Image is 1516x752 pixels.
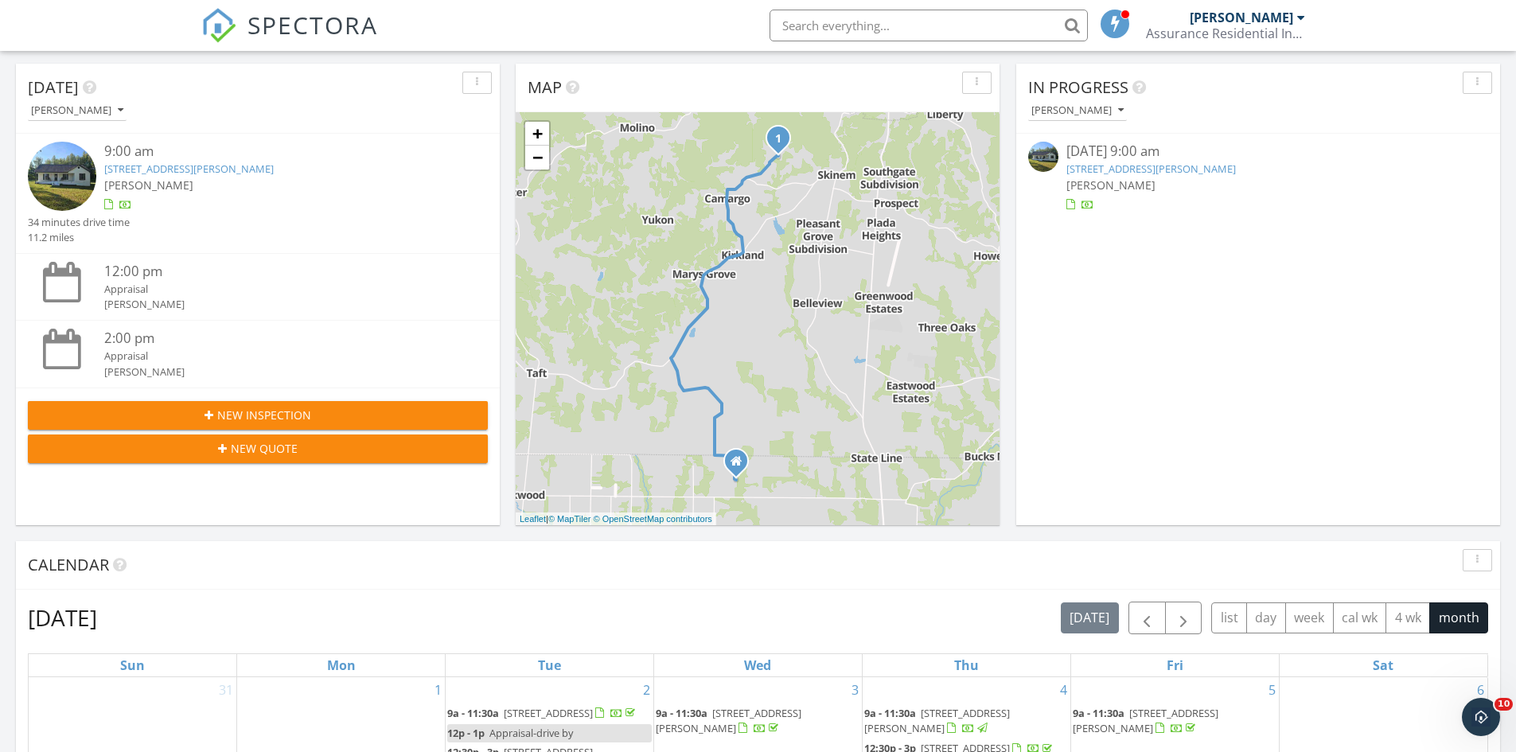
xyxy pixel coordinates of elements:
[216,677,236,703] a: Go to August 31, 2025
[1128,602,1166,634] button: Previous month
[1146,25,1305,41] div: Assurance Residential Inspections, LLC
[770,10,1088,41] input: Search everything...
[1333,602,1387,633] button: cal wk
[1429,602,1488,633] button: month
[525,122,549,146] a: Zoom in
[1495,698,1513,711] span: 10
[217,407,311,423] span: New Inspection
[28,215,130,230] div: 34 minutes drive time
[104,349,450,364] div: Appraisal
[1066,177,1156,193] span: [PERSON_NAME]
[848,677,862,703] a: Go to September 3, 2025
[1066,142,1450,162] div: [DATE] 9:00 am
[431,677,445,703] a: Go to September 1, 2025
[1285,602,1334,633] button: week
[104,262,450,282] div: 12:00 pm
[520,514,546,524] a: Leaflet
[1073,704,1277,738] a: 9a - 11:30a [STREET_ADDRESS][PERSON_NAME]
[489,726,573,740] span: Appraisal-drive by
[104,177,193,193] span: [PERSON_NAME]
[516,512,716,526] div: |
[447,704,652,723] a: 9a - 11:30a [STREET_ADDRESS]
[1028,142,1058,172] img: 9565904%2Freports%2Fcdacf747-038e-4da5-b240-a5aecf27357f%2Fcover_photos%2Fphk4UpqfhW1e8NbO0EIP%2F...
[28,100,127,122] button: [PERSON_NAME]
[736,461,746,470] div: 275 Luke Hicks Rd, Hazel Green AL 35750
[447,706,499,720] span: 9a - 11:30a
[28,76,79,98] span: [DATE]
[104,329,450,349] div: 2:00 pm
[864,706,1010,735] span: [STREET_ADDRESS][PERSON_NAME]
[447,726,485,740] span: 12p - 1p
[1165,602,1202,634] button: Next month
[1265,677,1279,703] a: Go to September 5, 2025
[864,706,916,720] span: 9a - 11:30a
[1028,100,1127,122] button: [PERSON_NAME]
[104,297,450,312] div: [PERSON_NAME]
[525,146,549,169] a: Zoom out
[28,602,97,633] h2: [DATE]
[324,654,359,676] a: Monday
[231,440,298,457] span: New Quote
[656,706,801,735] a: 9a - 11:30a [STREET_ADDRESS][PERSON_NAME]
[864,704,1069,738] a: 9a - 11:30a [STREET_ADDRESS][PERSON_NAME]
[1028,142,1488,212] a: [DATE] 9:00 am [STREET_ADDRESS][PERSON_NAME] [PERSON_NAME]
[1474,677,1487,703] a: Go to September 6, 2025
[1211,602,1247,633] button: list
[28,142,488,245] a: 9:00 am [STREET_ADDRESS][PERSON_NAME] [PERSON_NAME] 34 minutes drive time 11.2 miles
[1073,706,1124,720] span: 9a - 11:30a
[594,514,712,524] a: © OpenStreetMap contributors
[104,282,450,297] div: Appraisal
[28,401,488,430] button: New Inspection
[1462,698,1500,736] iframe: Intercom live chat
[775,134,781,145] i: 1
[117,654,148,676] a: Sunday
[1385,602,1430,633] button: 4 wk
[864,706,1010,735] a: 9a - 11:30a [STREET_ADDRESS][PERSON_NAME]
[28,554,109,575] span: Calendar
[1028,76,1128,98] span: In Progress
[28,230,130,245] div: 11.2 miles
[104,162,274,176] a: [STREET_ADDRESS][PERSON_NAME]
[548,514,591,524] a: © MapTiler
[104,364,450,380] div: [PERSON_NAME]
[447,706,638,720] a: 9a - 11:30a [STREET_ADDRESS]
[1246,602,1286,633] button: day
[741,654,774,676] a: Wednesday
[1370,654,1397,676] a: Saturday
[1061,602,1119,633] button: [DATE]
[1073,706,1218,735] span: [STREET_ADDRESS][PERSON_NAME]
[504,706,593,720] span: [STREET_ADDRESS]
[31,105,123,116] div: [PERSON_NAME]
[656,706,707,720] span: 9a - 11:30a
[778,138,788,147] div: 160 Old Camargo Rd, Fayetteville, TN 37334
[535,654,564,676] a: Tuesday
[1031,105,1124,116] div: [PERSON_NAME]
[1073,706,1218,735] a: 9a - 11:30a [STREET_ADDRESS][PERSON_NAME]
[640,677,653,703] a: Go to September 2, 2025
[1066,162,1236,176] a: [STREET_ADDRESS][PERSON_NAME]
[247,8,378,41] span: SPECTORA
[1190,10,1293,25] div: [PERSON_NAME]
[1163,654,1187,676] a: Friday
[528,76,562,98] span: Map
[951,654,982,676] a: Thursday
[1057,677,1070,703] a: Go to September 4, 2025
[201,21,378,55] a: SPECTORA
[201,8,236,43] img: The Best Home Inspection Software - Spectora
[28,142,96,210] img: 9565904%2Freports%2Fcdacf747-038e-4da5-b240-a5aecf27357f%2Fcover_photos%2Fphk4UpqfhW1e8NbO0EIP%2F...
[28,434,488,463] button: New Quote
[104,142,450,162] div: 9:00 am
[656,704,860,738] a: 9a - 11:30a [STREET_ADDRESS][PERSON_NAME]
[656,706,801,735] span: [STREET_ADDRESS][PERSON_NAME]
